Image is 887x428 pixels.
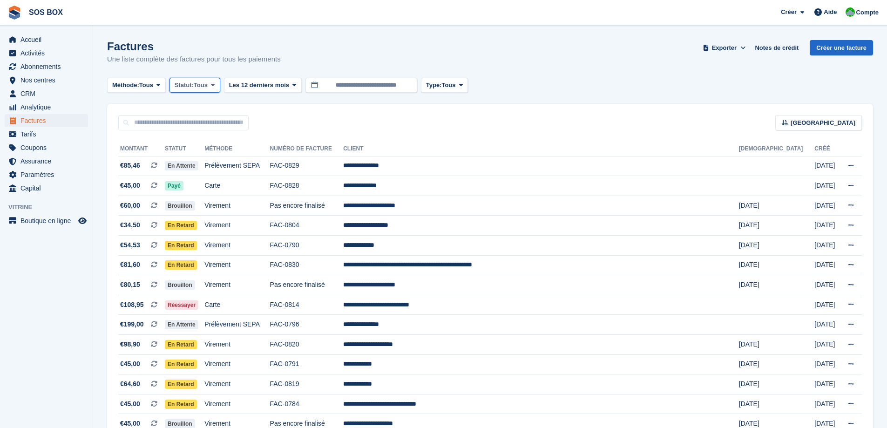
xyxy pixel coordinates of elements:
[175,81,194,90] span: Statut:
[107,78,166,93] button: Méthode: Tous
[270,156,344,176] td: FAC-0829
[204,255,270,275] td: Virement
[20,114,76,127] span: Factures
[270,216,344,236] td: FAC-0804
[204,354,270,374] td: Virement
[270,196,344,216] td: Pas encore finalisé
[5,87,88,100] a: menu
[814,394,839,414] td: [DATE]
[107,54,281,65] p: Une liste complète des factures pour tous les paiements
[20,47,76,60] span: Activités
[814,236,839,256] td: [DATE]
[5,101,88,114] a: menu
[120,181,140,190] span: €45,00
[120,220,140,230] span: €34,50
[5,60,88,73] a: menu
[20,33,76,46] span: Accueil
[204,176,270,196] td: Carte
[204,275,270,295] td: Virement
[814,142,839,156] th: Créé
[20,87,76,100] span: CRM
[739,335,815,355] td: [DATE]
[139,81,153,90] span: Tous
[120,201,140,211] span: €60,00
[165,300,198,310] span: Réessayer
[270,335,344,355] td: FAC-0820
[165,201,195,211] span: Brouillon
[165,320,198,329] span: En attente
[20,168,76,181] span: Paramètres
[165,360,197,369] span: En retard
[270,354,344,374] td: FAC-0791
[739,255,815,275] td: [DATE]
[165,221,197,230] span: En retard
[814,374,839,394] td: [DATE]
[120,240,140,250] span: €54,53
[270,142,344,156] th: Numéro de facture
[751,40,802,55] a: Notes de crédit
[270,255,344,275] td: FAC-0830
[120,300,144,310] span: €108,95
[204,394,270,414] td: Virement
[5,168,88,181] a: menu
[5,182,88,195] a: menu
[814,176,839,196] td: [DATE]
[224,78,302,93] button: Les 12 derniers mois
[701,40,747,55] button: Exporter
[421,78,468,93] button: Type: Tous
[229,81,289,90] span: Les 12 derniers mois
[204,142,270,156] th: Méthode
[204,315,270,335] td: Prélèvement SEPA
[5,214,88,227] a: menu
[194,81,208,90] span: Tous
[20,101,76,114] span: Analytique
[204,156,270,176] td: Prélèvement SEPA
[739,236,815,256] td: [DATE]
[441,81,455,90] span: Tous
[120,260,140,270] span: €81,60
[814,315,839,335] td: [DATE]
[20,128,76,141] span: Tarifs
[781,7,797,17] span: Créer
[739,275,815,295] td: [DATE]
[8,203,93,212] span: Vitrine
[5,33,88,46] a: menu
[343,142,739,156] th: Client
[846,7,855,17] img: Fabrice
[739,142,815,156] th: [DEMOGRAPHIC_DATA]
[204,196,270,216] td: Virement
[814,275,839,295] td: [DATE]
[814,335,839,355] td: [DATE]
[165,380,197,389] span: En retard
[5,114,88,127] a: menu
[270,176,344,196] td: FAC-0828
[814,156,839,176] td: [DATE]
[20,214,76,227] span: Boutique en ligne
[112,81,139,90] span: Méthode:
[270,236,344,256] td: FAC-0790
[120,359,140,369] span: €45,00
[7,6,21,20] img: stora-icon-8386f47178a22dfd0bd8f6a31ec36ba5ce8667c1dd55bd0f319d3a0aa187defe.svg
[739,374,815,394] td: [DATE]
[814,196,839,216] td: [DATE]
[165,400,197,409] span: En retard
[814,255,839,275] td: [DATE]
[20,141,76,154] span: Coupons
[120,379,140,389] span: €64,60
[77,215,88,226] a: Boutique d'aperçu
[165,260,197,270] span: En retard
[814,216,839,236] td: [DATE]
[118,142,165,156] th: Montant
[204,295,270,315] td: Carte
[165,181,183,190] span: Payé
[5,47,88,60] a: menu
[204,216,270,236] td: Virement
[120,280,140,290] span: €80,15
[739,394,815,414] td: [DATE]
[270,374,344,394] td: FAC-0819
[814,295,839,315] td: [DATE]
[120,340,140,349] span: €98,90
[270,315,344,335] td: FAC-0796
[107,40,281,53] h1: Factures
[270,275,344,295] td: Pas encore finalisé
